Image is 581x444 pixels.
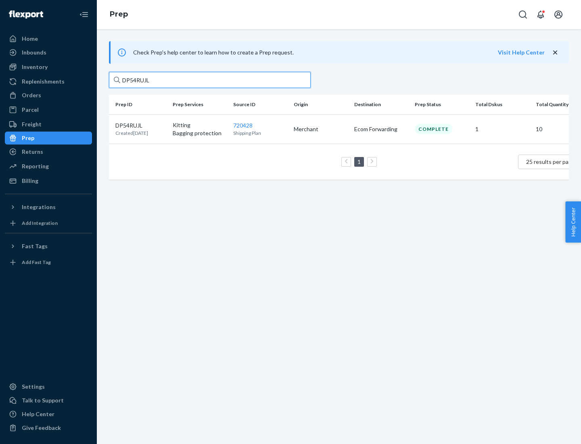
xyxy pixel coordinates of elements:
[5,408,92,421] a: Help Center
[103,3,134,26] ol: breadcrumbs
[5,380,92,393] a: Settings
[22,220,58,226] div: Add Integration
[133,49,294,56] span: Check Prep's help center to learn how to create a Prep request.
[5,103,92,116] a: Parcel
[5,75,92,88] a: Replenishments
[5,46,92,59] a: Inbounds
[9,10,43,19] img: Flexport logo
[415,124,452,134] div: Complete
[22,383,45,391] div: Settings
[565,201,581,243] button: Help Center
[110,10,128,19] a: Prep
[5,174,92,187] a: Billing
[22,35,38,43] div: Home
[22,162,49,170] div: Reporting
[5,118,92,131] a: Freight
[233,130,287,136] p: Shipping Plan
[173,121,227,129] p: Kitting
[5,421,92,434] button: Give Feedback
[550,6,566,23] button: Open account menu
[22,120,42,128] div: Freight
[173,129,227,137] p: Bagging protection
[22,63,48,71] div: Inventory
[412,95,472,114] th: Prep Status
[5,256,92,269] a: Add Fast Tag
[22,242,48,250] div: Fast Tags
[22,396,64,404] div: Talk to Support
[22,48,46,57] div: Inbounds
[5,132,92,145] a: Prep
[22,134,34,142] div: Prep
[76,6,92,23] button: Close Navigation
[22,91,41,99] div: Orders
[22,259,51,266] div: Add Fast Tag
[22,177,38,185] div: Billing
[22,148,43,156] div: Returns
[22,410,54,418] div: Help Center
[351,95,412,114] th: Destination
[5,201,92,214] button: Integrations
[5,89,92,102] a: Orders
[290,95,351,114] th: Origin
[115,121,148,130] p: DP54RUJL
[5,240,92,253] button: Fast Tags
[169,95,230,114] th: Prep Services
[22,203,56,211] div: Integrations
[356,158,362,165] a: Page 1 is your current page
[109,95,169,114] th: Prep ID
[5,217,92,230] a: Add Integration
[5,61,92,73] a: Inventory
[5,32,92,45] a: Home
[5,160,92,173] a: Reporting
[22,424,61,432] div: Give Feedback
[233,122,253,129] a: 720428
[5,394,92,407] a: Talk to Support
[515,6,531,23] button: Open Search Box
[109,72,311,88] input: Search prep jobs
[551,48,559,57] button: close
[115,130,148,136] p: Created [DATE]
[475,125,529,133] p: 1
[354,125,408,133] p: Ecom Forwarding
[22,77,65,86] div: Replenishments
[472,95,533,114] th: Total Dskus
[230,95,290,114] th: Source ID
[294,125,348,133] p: Merchant
[498,48,545,57] button: Visit Help Center
[533,6,549,23] button: Open notifications
[526,158,575,165] span: 25 results per page
[5,145,92,158] a: Returns
[22,106,39,114] div: Parcel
